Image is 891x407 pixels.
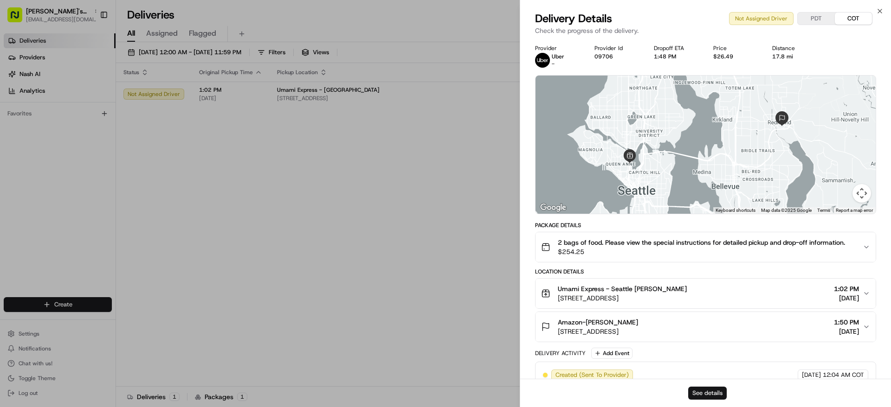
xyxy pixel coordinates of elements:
[798,13,835,25] button: PDT
[552,53,564,60] span: Uber
[558,238,845,247] span: 2 bags of food. Please view the special instructions for detailed pickup and drop-off information.
[688,387,727,400] button: See details
[144,119,169,130] button: See all
[535,11,612,26] span: Delivery Details
[535,26,876,35] p: Check the progress of the delivery.
[836,208,873,213] a: Report a map error
[9,9,28,28] img: Nash
[591,348,633,359] button: Add Event
[594,45,639,52] div: Provider Id
[536,279,876,308] button: Umami Express - Seattle [PERSON_NAME][STREET_ADDRESS]1:02 PM[DATE]
[535,222,876,229] div: Package Details
[9,37,169,52] p: Welcome 👋
[92,230,112,237] span: Pylon
[88,207,149,216] span: API Documentation
[9,160,24,175] img: Grace Nketiah
[834,327,859,336] span: [DATE]
[823,371,864,379] span: 12:04 AM COT
[75,203,153,220] a: 💻API Documentation
[536,232,876,262] button: 2 bags of food. Please view the special instructions for detailed pickup and drop-off information...
[9,89,26,105] img: 1736555255976-a54dd68f-1ca7-489b-9aae-adbdc363a1c4
[65,229,112,237] a: Powered byPylon
[772,45,817,52] div: Distance
[9,208,17,216] div: 📗
[77,169,80,176] span: •
[834,318,859,327] span: 1:50 PM
[558,284,687,293] span: Umami Express - Seattle [PERSON_NAME]
[817,208,830,213] a: Terms
[852,184,871,203] button: Map camera controls
[654,45,698,52] div: Dropoff ETA
[19,169,26,177] img: 1736555255976-a54dd68f-1ca7-489b-9aae-adbdc363a1c4
[535,268,876,275] div: Location Details
[558,327,638,336] span: [STREET_ADDRESS]
[713,45,758,52] div: Price
[29,144,76,151] span: Operations Team
[29,169,75,176] span: [PERSON_NAME]
[538,202,568,214] a: Open this area in Google Maps (opens a new window)
[558,247,845,256] span: $254.25
[6,203,75,220] a: 📗Knowledge Base
[802,371,821,379] span: [DATE]
[555,371,629,379] span: Created (Sent To Provider)
[42,98,128,105] div: We're available if you need us!
[78,144,81,151] span: •
[158,91,169,102] button: Start new chat
[82,169,101,176] span: [DATE]
[552,60,555,68] span: -
[83,144,102,151] span: [DATE]
[19,89,36,105] img: 1753817452368-0c19585d-7be3-40d9-9a41-2dc781b3d1eb
[594,53,613,60] button: 09706
[538,202,568,214] img: Google
[654,53,698,60] div: 1:48 PM
[716,207,755,214] button: Keyboard shortcuts
[535,350,586,357] div: Delivery Activity
[42,89,152,98] div: Start new chat
[834,293,859,303] span: [DATE]
[558,293,687,303] span: [STREET_ADDRESS]
[9,135,24,150] img: Operations Team
[834,284,859,293] span: 1:02 PM
[772,53,817,60] div: 17.8 mi
[761,208,812,213] span: Map data ©2025 Google
[535,53,550,68] img: uber-new-logo.jpeg
[536,312,876,342] button: Amazon-[PERSON_NAME][STREET_ADDRESS]1:50 PM[DATE]
[535,45,580,52] div: Provider
[19,207,71,216] span: Knowledge Base
[713,53,758,60] div: $26.49
[24,60,153,70] input: Clear
[9,121,59,128] div: Past conversations
[835,13,872,25] button: COT
[78,208,86,216] div: 💻
[558,318,638,327] span: Amazon-[PERSON_NAME]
